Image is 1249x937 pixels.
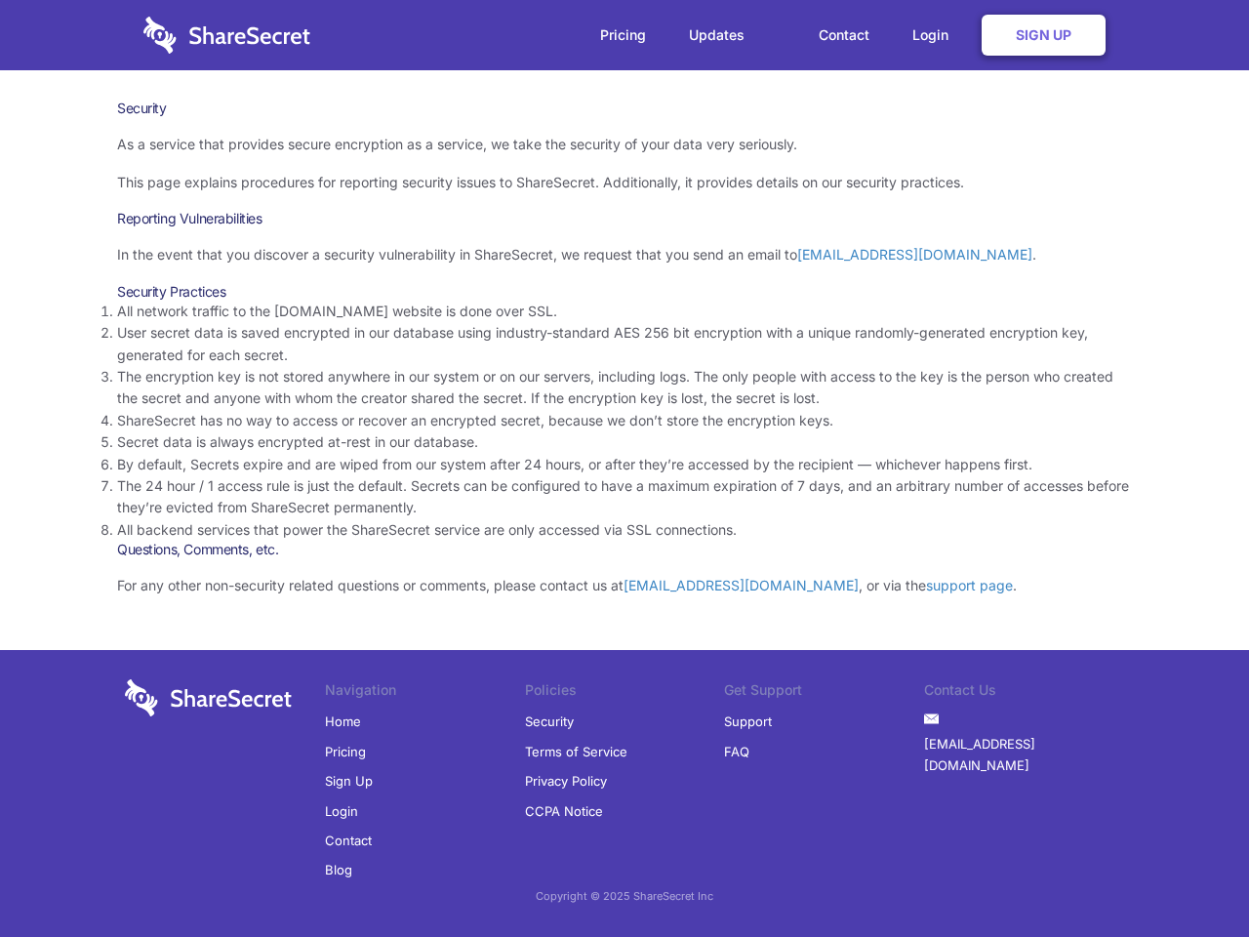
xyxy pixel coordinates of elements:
[799,5,889,65] a: Contact
[325,855,352,884] a: Blog
[117,431,1132,453] li: Secret data is always encrypted at-rest in our database.
[117,210,1132,227] h3: Reporting Vulnerabilities
[117,454,1132,475] li: By default, Secrets expire and are wiped from our system after 24 hours, or after they’re accesse...
[125,679,292,716] img: logo-wordmark-white-trans-d4663122ce5f474addd5e946df7df03e33cb6a1c49d2221995e7729f52c070b2.svg
[325,737,366,766] a: Pricing
[525,679,725,707] li: Policies
[117,410,1132,431] li: ShareSecret has no way to access or recover an encrypted secret, because we don’t store the encry...
[325,826,372,855] a: Contact
[982,15,1106,56] a: Sign Up
[797,246,1032,263] a: [EMAIL_ADDRESS][DOMAIN_NAME]
[117,575,1132,596] p: For any other non-security related questions or comments, please contact us at , or via the .
[525,796,603,826] a: CCPA Notice
[117,322,1132,366] li: User secret data is saved encrypted in our database using industry-standard AES 256 bit encryptio...
[117,519,1132,541] li: All backend services that power the ShareSecret service are only accessed via SSL connections.
[117,172,1132,193] p: This page explains procedures for reporting security issues to ShareSecret. Additionally, it prov...
[924,729,1124,781] a: [EMAIL_ADDRESS][DOMAIN_NAME]
[117,366,1132,410] li: The encryption key is not stored anywhere in our system or on our servers, including logs. The on...
[924,679,1124,707] li: Contact Us
[525,707,574,736] a: Security
[724,737,749,766] a: FAQ
[525,737,627,766] a: Terms of Service
[724,679,924,707] li: Get Support
[325,796,358,826] a: Login
[581,5,665,65] a: Pricing
[117,475,1132,519] li: The 24 hour / 1 access rule is just the default. Secrets can be configured to have a maximum expi...
[325,766,373,795] a: Sign Up
[117,541,1132,558] h3: Questions, Comments, etc.
[117,100,1132,117] h1: Security
[624,577,859,593] a: [EMAIL_ADDRESS][DOMAIN_NAME]
[926,577,1013,593] a: support page
[325,707,361,736] a: Home
[724,707,772,736] a: Support
[117,301,1132,322] li: All network traffic to the [DOMAIN_NAME] website is done over SSL.
[525,766,607,795] a: Privacy Policy
[143,17,310,54] img: logo-wordmark-white-trans-d4663122ce5f474addd5e946df7df03e33cb6a1c49d2221995e7729f52c070b2.svg
[117,134,1132,155] p: As a service that provides secure encryption as a service, we take the security of your data very...
[117,244,1132,265] p: In the event that you discover a security vulnerability in ShareSecret, we request that you send ...
[893,5,978,65] a: Login
[117,283,1132,301] h3: Security Practices
[325,679,525,707] li: Navigation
